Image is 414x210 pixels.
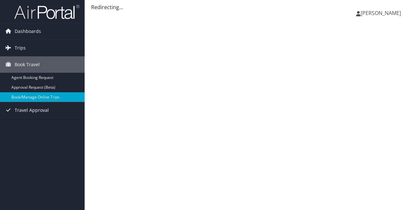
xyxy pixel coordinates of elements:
span: Travel Approval [15,102,49,118]
span: Dashboards [15,23,41,39]
span: Trips [15,40,26,56]
span: [PERSON_NAME] [361,9,401,17]
span: Book Travel [15,56,40,73]
div: Redirecting... [91,3,407,11]
a: [PERSON_NAME] [356,3,407,23]
img: airportal-logo.png [14,4,79,20]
